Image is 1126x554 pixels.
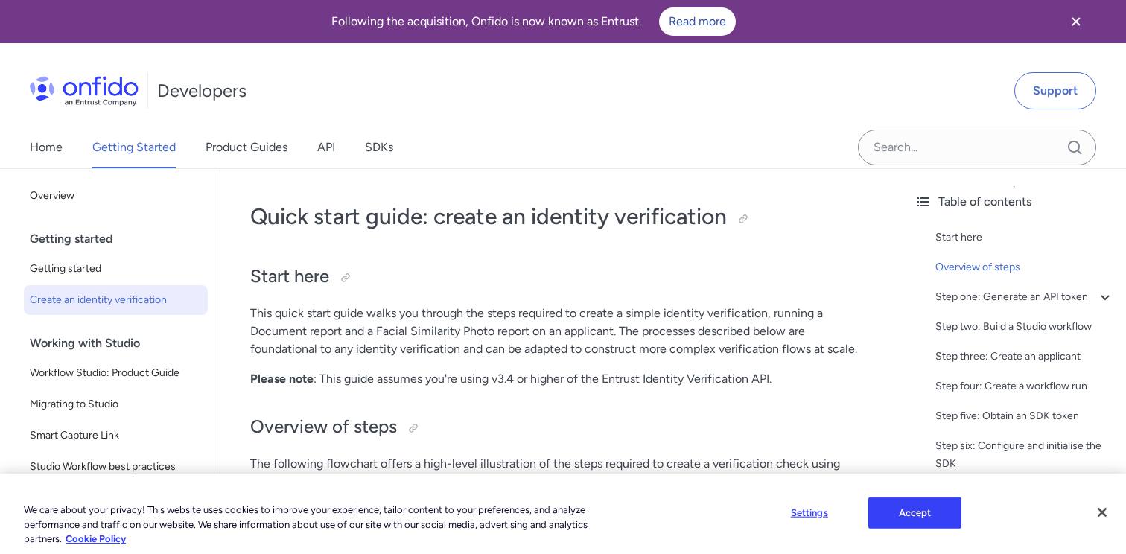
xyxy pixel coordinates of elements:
a: Home [30,127,63,168]
button: Accept [868,497,961,529]
a: SDKs [365,127,393,168]
a: Start here [935,229,1114,246]
p: The following flowchart offers a high-level illustration of the steps required to create a verifi... [250,455,873,491]
a: More information about our cookie policy., opens in a new tab [66,533,126,544]
a: Step three: Create an applicant [935,348,1114,366]
a: Getting started [24,254,208,284]
a: Workflow Studio: Product Guide [24,358,208,388]
span: Migrating to Studio [30,395,202,413]
div: Getting started [30,224,214,254]
a: Step four: Create a workflow run [935,378,1114,395]
span: Smart Capture Link [30,427,202,445]
div: Table of contents [915,193,1114,211]
span: Studio Workflow best practices [30,458,202,476]
h1: Quick start guide: create an identity verification [250,202,873,232]
div: Working with Studio [30,328,214,358]
a: Step two: Build a Studio workflow [935,318,1114,336]
a: Studio Workflow best practices [24,452,208,482]
span: Create an identity verification [30,291,202,309]
a: Overview of steps [935,258,1114,276]
a: API [317,127,335,168]
a: Step six: Configure and initialise the SDK [935,437,1114,473]
button: Close banner [1049,3,1104,40]
a: Overview [24,181,208,211]
svg: Close banner [1067,13,1085,31]
div: We care about your privacy! This website uses cookies to improve your experience, tailor content ... [24,488,620,547]
button: Close [1086,496,1119,529]
input: Onfido search input field [858,130,1096,165]
h2: Overview of steps [250,415,873,440]
img: Onfido Logo [30,76,139,106]
a: Step one: Generate an API token [935,288,1114,306]
button: Settings [763,498,856,528]
a: Read more [659,7,736,36]
div: Following the acquisition, Onfido is now known as Entrust. [18,7,1049,36]
a: Support [1014,72,1096,109]
span: Getting started [30,260,202,278]
h2: Start here [250,264,873,290]
a: Create an identity verification [24,285,208,315]
span: Workflow Studio: Product Guide [30,364,202,382]
a: Product Guides [206,127,287,168]
strong: Please note [250,372,314,386]
a: Getting Started [92,127,176,168]
a: Step five: Obtain an SDK token [935,407,1114,425]
h1: Developers [157,79,246,103]
span: Overview [30,187,202,205]
p: : This guide assumes you're using v3.4 or higher of the Entrust Identity Verification API. [250,370,873,388]
a: Migrating to Studio [24,389,208,419]
p: This quick start guide walks you through the steps required to create a simple identity verificat... [250,305,873,358]
a: Smart Capture Link [24,421,208,450]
